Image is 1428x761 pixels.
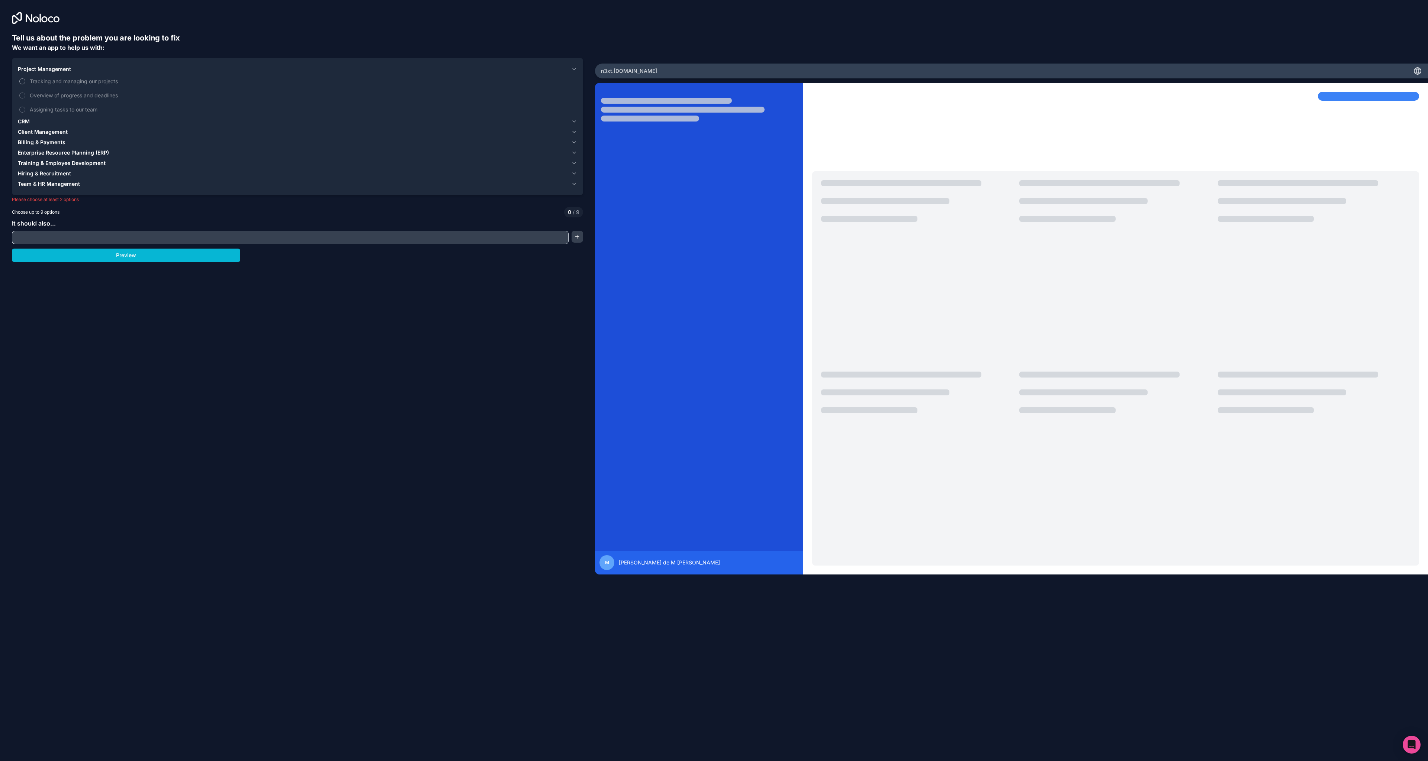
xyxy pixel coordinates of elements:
button: Team & HR Management [18,179,577,189]
span: It should also... [12,220,56,227]
button: Training & Employee Development [18,158,577,168]
span: Enterprise Resource Planning (ERP) [18,149,109,156]
span: CRM [18,118,30,125]
button: CRM [18,116,577,127]
button: Tracking and managing our projects [19,78,25,84]
span: / [573,209,575,215]
div: Project Management [18,74,577,116]
button: Enterprise Resource Planning (ERP) [18,148,577,158]
span: Project Management [18,65,71,73]
span: Assigning tasks to our team [30,106,576,113]
span: Overview of progress and deadlines [30,91,576,99]
button: Hiring & Recruitment [18,168,577,179]
button: Client Management [18,127,577,137]
h6: Tell us about the problem you are looking to fix [12,33,583,43]
span: n3xt .[DOMAIN_NAME] [601,67,657,75]
span: 0 [568,208,571,216]
span: Client Management [18,128,68,136]
button: Preview [12,249,240,262]
span: M [605,560,609,566]
span: We want an app to help us with: [12,44,104,51]
button: Assigning tasks to our team [19,107,25,113]
div: Open Intercom Messenger [1403,736,1421,754]
button: Billing & Payments [18,137,577,148]
span: [PERSON_NAME] de M [PERSON_NAME] [619,559,720,566]
span: Team & HR Management [18,180,80,188]
button: Project Management [18,64,577,74]
span: Training & Employee Development [18,159,106,167]
p: Please choose at least 2 options [12,197,583,203]
span: Tracking and managing our projects [30,77,576,85]
button: Overview of progress and deadlines [19,93,25,98]
span: 9 [571,208,579,216]
span: Hiring & Recruitment [18,170,71,177]
span: Choose up to 9 options [12,209,59,216]
span: Billing & Payments [18,139,65,146]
